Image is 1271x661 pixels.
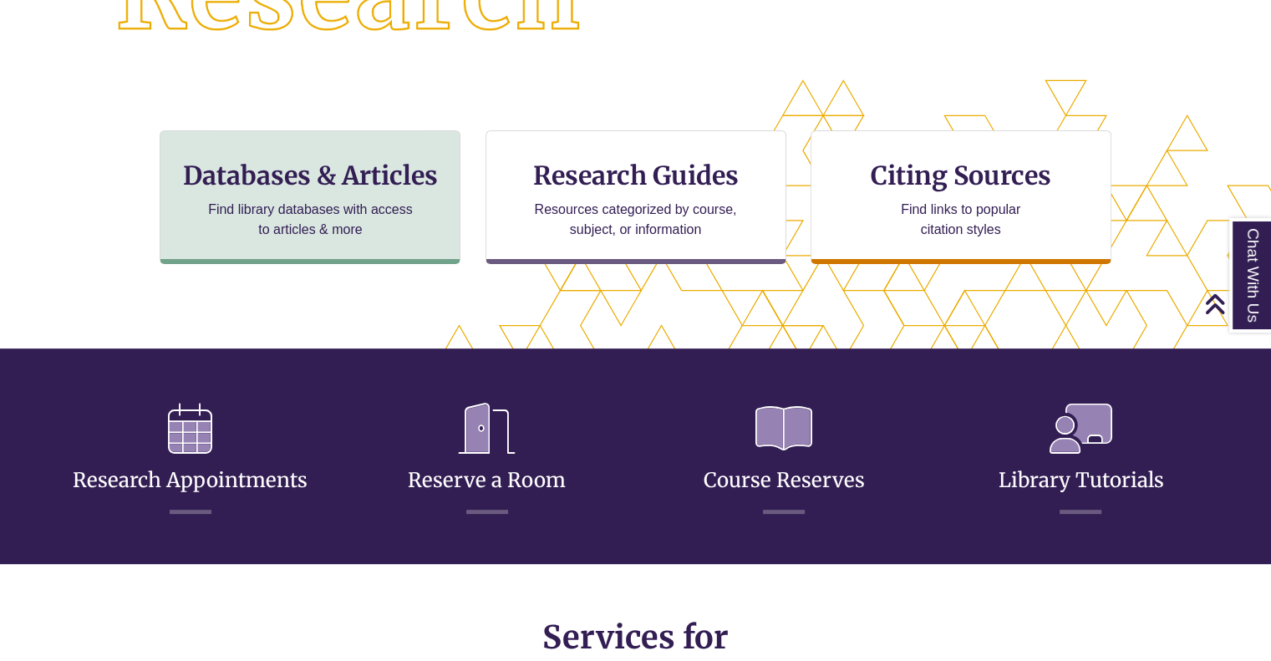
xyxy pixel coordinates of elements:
[408,427,566,493] a: Reserve a Room
[526,200,745,240] p: Resources categorized by course, subject, or information
[174,160,446,191] h3: Databases & Articles
[704,427,865,493] a: Course Reserves
[73,427,308,493] a: Research Appointments
[542,618,729,657] span: Services for
[1204,292,1267,315] a: Back to Top
[201,200,419,240] p: Find library databases with access to articles & more
[998,427,1163,493] a: Library Tutorials
[500,160,772,191] h3: Research Guides
[486,130,786,264] a: Research Guides Resources categorized by course, subject, or information
[859,160,1063,191] h3: Citing Sources
[160,130,460,264] a: Databases & Articles Find library databases with access to articles & more
[811,130,1111,264] a: Citing Sources Find links to popular citation styles
[879,200,1042,240] p: Find links to popular citation styles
